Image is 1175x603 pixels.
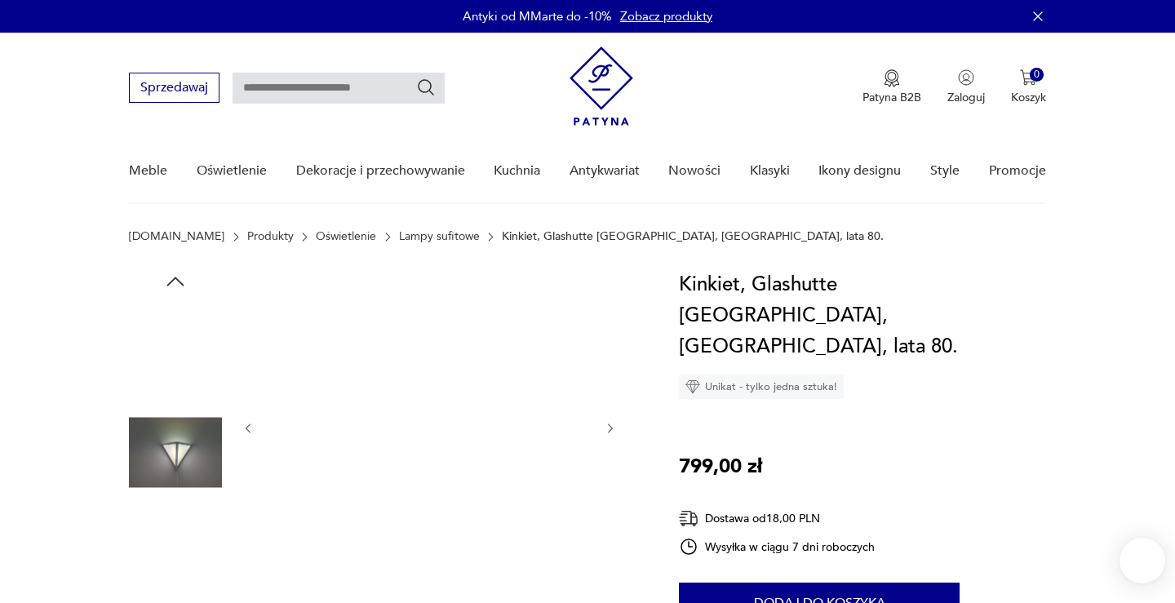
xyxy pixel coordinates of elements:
[570,140,640,202] a: Antykwariat
[399,230,480,243] a: Lampy sufitowe
[750,140,790,202] a: Klasyki
[1120,538,1165,583] iframe: Smartsupp widget button
[884,69,900,87] img: Ikona medalu
[1011,90,1046,105] p: Koszyk
[502,230,884,243] p: Kinkiet, Glashutte [GEOGRAPHIC_DATA], [GEOGRAPHIC_DATA], lata 80.
[129,406,222,499] img: Zdjęcie produktu Kinkiet, Glashutte Limburg, Niemcy, lata 80.
[129,510,222,603] img: Zdjęcie produktu Kinkiet, Glashutte Limburg, Niemcy, lata 80.
[416,78,436,97] button: Szukaj
[129,73,219,103] button: Sprzedawaj
[316,230,376,243] a: Oświetlenie
[989,140,1046,202] a: Promocje
[862,90,921,105] p: Patyna B2B
[679,508,698,529] img: Ikona dostawy
[570,47,633,126] img: Patyna - sklep z meblami i dekoracjami vintage
[679,537,875,556] div: Wysyłka w ciągu 7 dni roboczych
[947,90,985,105] p: Zaloguj
[1030,68,1044,82] div: 0
[679,451,762,482] p: 799,00 zł
[129,140,167,202] a: Meble
[679,375,844,399] div: Unikat - tylko jedna sztuka!
[862,69,921,105] button: Patyna B2B
[818,140,901,202] a: Ikony designu
[620,8,712,24] a: Zobacz produkty
[197,140,267,202] a: Oświetlenie
[247,230,294,243] a: Produkty
[930,140,960,202] a: Style
[129,230,224,243] a: [DOMAIN_NAME]
[862,69,921,105] a: Ikona medaluPatyna B2B
[129,302,222,395] img: Zdjęcie produktu Kinkiet, Glashutte Limburg, Niemcy, lata 80.
[679,508,875,529] div: Dostawa od 18,00 PLN
[296,140,465,202] a: Dekoracje i przechowywanie
[494,140,540,202] a: Kuchnia
[463,8,612,24] p: Antyki od MMarte do -10%
[958,69,974,86] img: Ikonka użytkownika
[679,269,1045,362] h1: Kinkiet, Glashutte [GEOGRAPHIC_DATA], [GEOGRAPHIC_DATA], lata 80.
[947,69,985,105] button: Zaloguj
[129,83,219,95] a: Sprzedawaj
[272,269,587,584] img: Zdjęcie produktu Kinkiet, Glashutte Limburg, Niemcy, lata 80.
[685,379,700,394] img: Ikona diamentu
[668,140,721,202] a: Nowości
[1020,69,1036,86] img: Ikona koszyka
[1011,69,1046,105] button: 0Koszyk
